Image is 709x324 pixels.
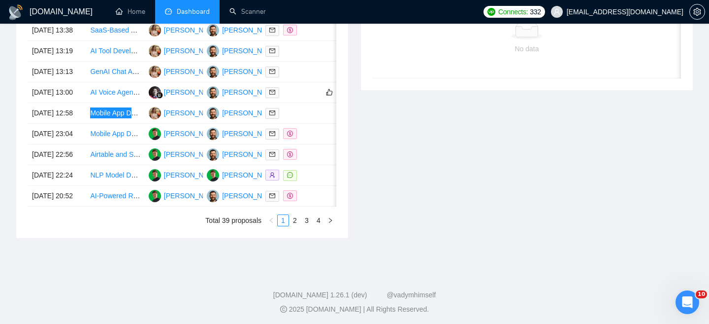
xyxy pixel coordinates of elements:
[324,215,336,226] button: right
[149,128,161,140] img: MB
[28,124,86,144] td: [DATE] 23:04
[86,186,144,207] td: AI-Powered RAG Chatbot Development on Databricks with Streamlit Frontend
[28,82,86,103] td: [DATE] 13:00
[86,82,144,103] td: AI Voice Agent Development for Logistics
[269,151,275,157] span: mail
[324,215,336,226] li: Next Page
[207,108,279,116] a: VK[PERSON_NAME]
[28,144,86,165] td: [DATE] 22:56
[301,215,312,226] a: 3
[86,103,144,124] td: Mobile App Developer for AI-Powered App
[164,66,221,77] div: [PERSON_NAME]
[86,20,144,41] td: SaaS-Based Autonomous AI Agent Designer
[530,6,541,17] span: 332
[207,191,279,199] a: VK[PERSON_NAME]
[28,186,86,207] td: [DATE] 20:52
[268,217,274,223] span: left
[690,8,705,16] span: setting
[149,86,161,99] img: SS
[149,171,221,179] a: MB[PERSON_NAME]
[381,43,673,54] div: No data
[149,66,161,78] img: AV
[90,88,216,96] a: AI Voice Agent Development for Logistics
[222,87,279,98] div: [PERSON_NAME]
[207,66,219,78] img: VK
[277,215,289,226] li: 1
[287,151,293,157] span: dollar
[222,108,279,118] div: [PERSON_NAME]
[553,8,560,15] span: user
[86,62,144,82] td: GenAI Chat Agent with Document Upload RAG LangGraph FAISS FastAPI
[222,25,279,36] div: [PERSON_NAME]
[149,169,161,181] img: MB
[222,170,279,180] div: [PERSON_NAME]
[90,150,254,158] a: Airtable and Softr Developer for Borrower Portal Build
[487,8,495,16] img: upwork-logo.png
[28,20,86,41] td: [DATE] 13:38
[323,86,335,98] button: like
[207,148,219,161] img: VK
[90,192,328,200] a: AI-Powered RAG Chatbot Development on Databricks with Streamlit Frontend
[164,25,221,36] div: [PERSON_NAME]
[207,26,279,34] a: VK[PERSON_NAME]
[205,215,261,226] li: Total 39 proposals
[696,290,707,298] span: 10
[86,165,144,186] td: NLP Model Development for HS Code Classification
[149,26,221,34] a: AV[PERSON_NAME]
[222,45,279,56] div: [PERSON_NAME]
[90,130,265,138] a: Mobile App Developer for Inventory Management System
[149,148,161,161] img: MB
[165,8,172,15] span: dashboard
[149,46,221,54] a: AV[PERSON_NAME]
[164,149,221,160] div: [PERSON_NAME]
[269,89,275,95] span: mail
[498,6,528,17] span: Connects:
[90,68,318,75] a: GenAI Chat Agent with Document Upload RAG LangGraph FAISS FastAPI
[149,129,221,137] a: MB[PERSON_NAME]
[90,47,258,55] a: AI Tool Development for Scraping Google and LinkedIn
[207,107,219,119] img: VK
[387,291,436,299] a: @vadymhimself
[280,306,287,313] span: copyright
[265,215,277,226] li: Previous Page
[676,290,699,314] iframe: Intercom live chat
[287,27,293,33] span: dollar
[164,87,221,98] div: [PERSON_NAME]
[164,128,221,139] div: [PERSON_NAME]
[222,66,279,77] div: [PERSON_NAME]
[86,124,144,144] td: Mobile App Developer for Inventory Management System
[222,149,279,160] div: [PERSON_NAME]
[207,190,219,202] img: VK
[149,150,221,158] a: MB[PERSON_NAME]
[269,110,275,116] span: mail
[689,4,705,20] button: setting
[149,24,161,36] img: AV
[149,88,221,96] a: SS[PERSON_NAME]
[28,62,86,82] td: [DATE] 13:13
[287,131,293,137] span: dollar
[116,7,145,16] a: homeHome
[269,172,275,178] span: user-add
[207,150,279,158] a: VK[PERSON_NAME]
[90,26,226,34] a: SaaS-Based Autonomous AI Agent Designer
[90,171,249,179] a: NLP Model Development for HS Code Classification
[207,169,219,181] img: MB
[222,128,279,139] div: [PERSON_NAME]
[207,88,279,96] a: VK[PERSON_NAME]
[164,45,221,56] div: [PERSON_NAME]
[164,170,221,180] div: [PERSON_NAME]
[265,215,277,226] button: left
[207,24,219,36] img: VK
[222,190,279,201] div: [PERSON_NAME]
[207,128,219,140] img: VK
[689,8,705,16] a: setting
[301,215,313,226] li: 3
[327,217,333,223] span: right
[86,41,144,62] td: AI Tool Development for Scraping Google and LinkedIn
[149,67,221,75] a: AV[PERSON_NAME]
[28,165,86,186] td: [DATE] 22:24
[269,131,275,137] span: mail
[8,4,24,20] img: logo
[149,45,161,57] img: AV
[149,107,161,119] img: AV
